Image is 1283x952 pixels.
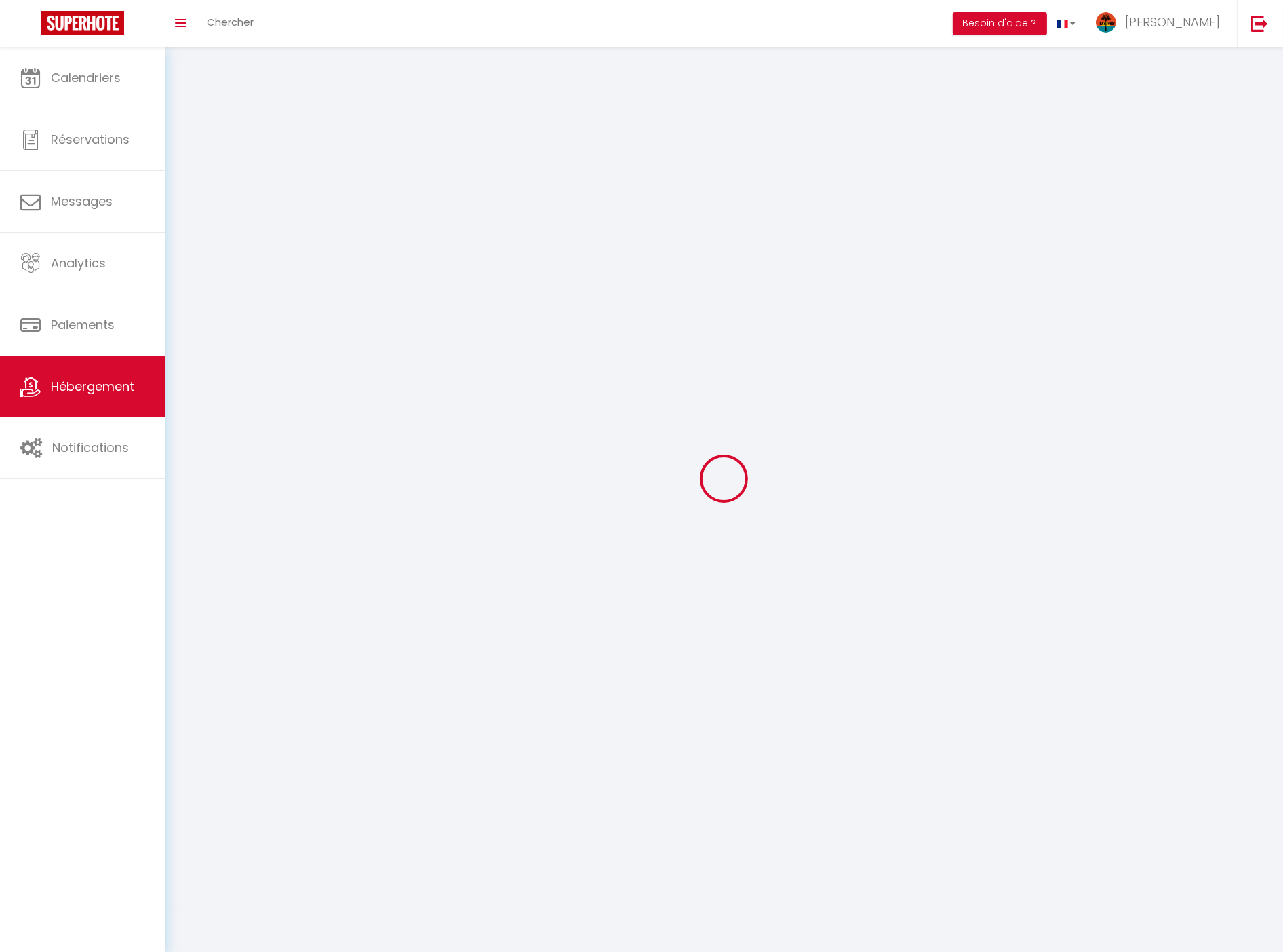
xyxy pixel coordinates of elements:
[51,254,106,271] span: Analytics
[52,439,129,456] span: Notifications
[1096,12,1116,33] img: ...
[1125,14,1220,31] span: [PERSON_NAME]
[51,378,134,395] span: Hébergement
[953,12,1047,35] button: Besoin d'aide ?
[1251,15,1268,32] img: logout
[51,193,113,210] span: Messages
[51,69,121,86] span: Calendriers
[51,316,115,333] span: Paiements
[11,5,52,46] button: Ouvrir le widget de chat LiveChat
[51,131,130,148] span: Réservations
[41,11,124,35] img: Super Booking
[207,15,254,29] span: Chercher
